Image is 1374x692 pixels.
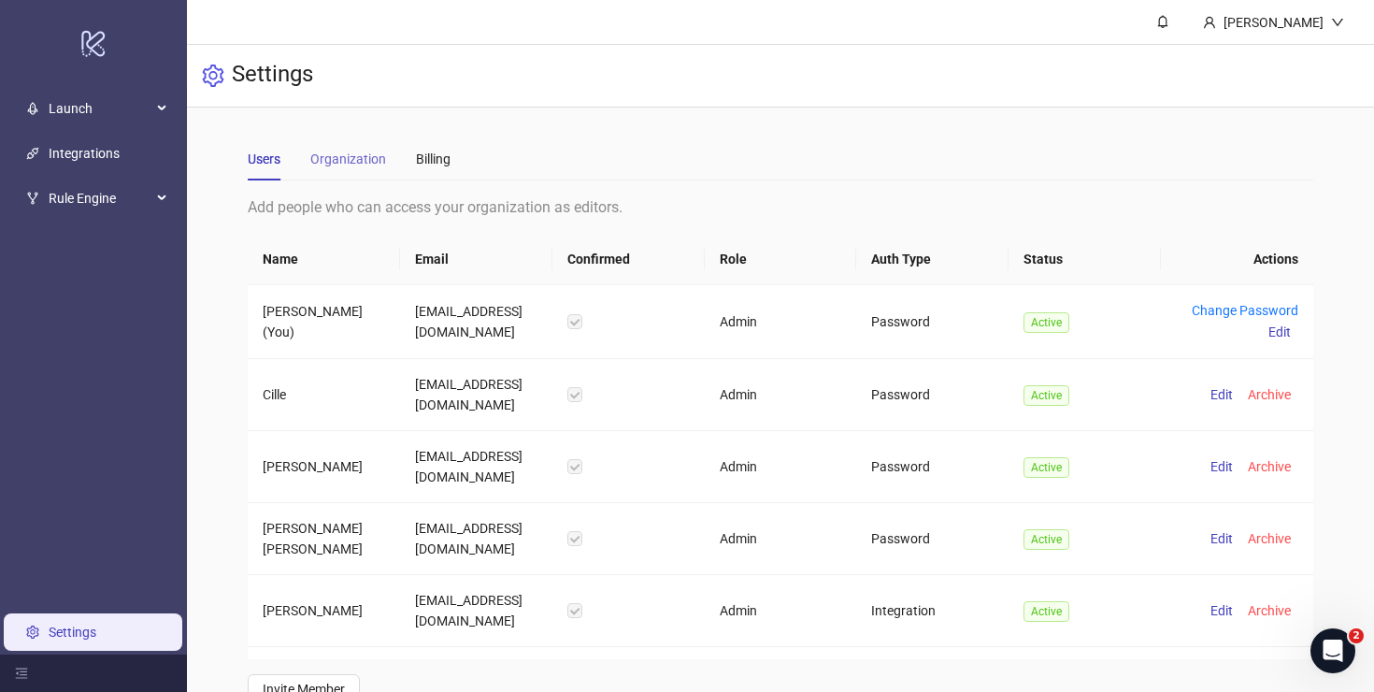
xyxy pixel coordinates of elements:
span: Active [1023,601,1069,622]
button: Edit [1203,527,1240,550]
span: Edit [1210,603,1233,618]
iframe: Intercom live chat [1310,628,1355,673]
th: Name [248,234,400,285]
td: [EMAIL_ADDRESS][DOMAIN_NAME] [400,359,552,431]
span: Active [1023,385,1069,406]
th: Actions [1161,234,1313,285]
button: Edit [1203,455,1240,478]
span: Archive [1248,603,1291,618]
td: Password [856,503,1009,575]
span: down [1331,16,1344,29]
div: Users [248,149,280,169]
div: Organization [310,149,386,169]
span: Edit [1210,531,1233,546]
td: [PERSON_NAME] [PERSON_NAME] [248,503,400,575]
td: Integration [856,575,1009,647]
button: Archive [1240,599,1298,622]
td: Password [856,359,1009,431]
td: Password [856,431,1009,503]
span: Active [1023,529,1069,550]
span: fork [26,192,39,205]
th: Status [1009,234,1161,285]
span: Archive [1248,387,1291,402]
td: Password [856,285,1009,359]
td: [EMAIL_ADDRESS][DOMAIN_NAME] [400,431,552,503]
td: Admin [705,359,857,431]
th: Email [400,234,552,285]
td: [PERSON_NAME] (You) [248,285,400,359]
button: Archive [1240,383,1298,406]
h3: Settings [232,60,313,92]
a: Change Password [1192,303,1298,318]
span: user [1203,16,1216,29]
span: 2 [1349,628,1364,643]
th: Confirmed [552,234,705,285]
span: Archive [1248,531,1291,546]
button: Edit [1203,599,1240,622]
span: Active [1023,457,1069,478]
td: Admin [705,285,857,359]
td: Admin [705,431,857,503]
a: Settings [49,625,96,640]
td: Cille [248,359,400,431]
span: rocket [26,102,39,115]
span: menu-fold [15,667,28,680]
a: Integrations [49,146,120,161]
span: Archive [1248,459,1291,474]
span: setting [202,65,224,87]
div: Add people who can access your organization as editors. [248,195,1313,219]
button: Edit [1261,321,1298,343]
td: [PERSON_NAME] [248,431,400,503]
span: Launch [49,90,151,127]
td: [EMAIL_ADDRESS][DOMAIN_NAME] [400,503,552,575]
td: [EMAIL_ADDRESS][DOMAIN_NAME] [400,575,552,647]
td: [EMAIL_ADDRESS][DOMAIN_NAME] [400,285,552,359]
span: Edit [1210,459,1233,474]
td: Admin [705,503,857,575]
span: Edit [1268,324,1291,339]
th: Role [705,234,857,285]
button: Archive [1240,527,1298,550]
div: [PERSON_NAME] [1216,12,1331,33]
td: Admin [705,575,857,647]
button: Archive [1240,455,1298,478]
button: Edit [1203,383,1240,406]
div: Billing [416,149,451,169]
span: Edit [1210,387,1233,402]
td: [PERSON_NAME] [248,575,400,647]
span: Rule Engine [49,180,151,217]
th: Auth Type [856,234,1009,285]
span: bell [1156,15,1169,28]
span: Active [1023,312,1069,333]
